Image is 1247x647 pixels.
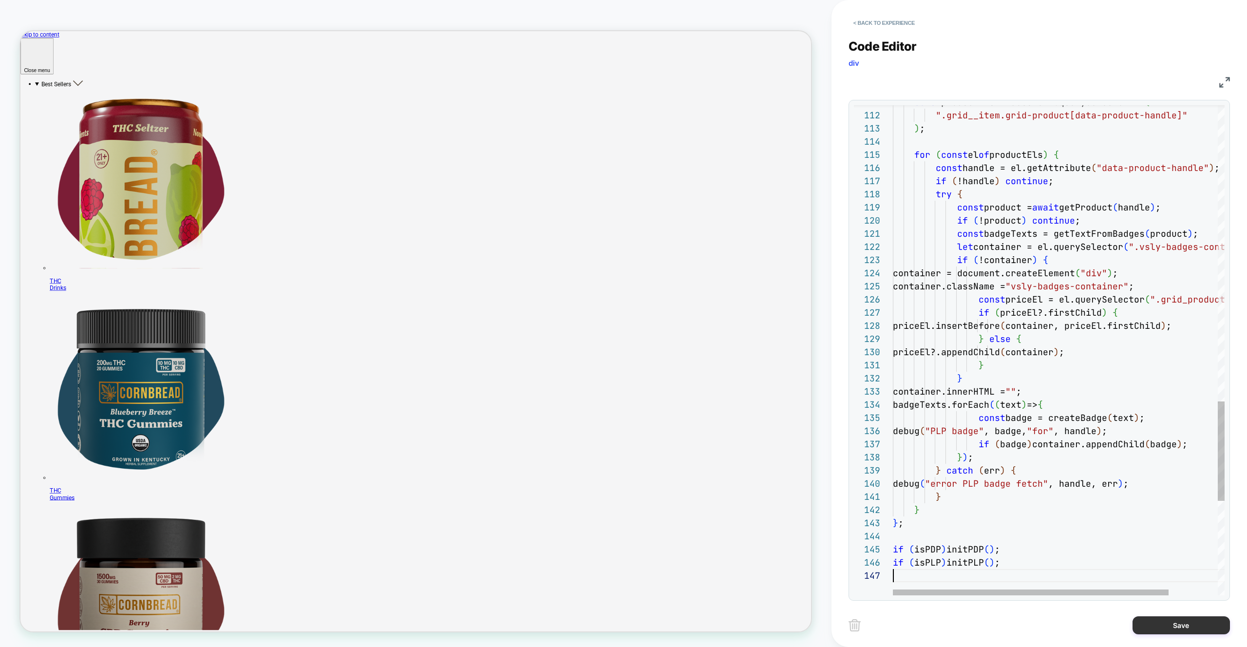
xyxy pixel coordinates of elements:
[1123,478,1129,489] span: ;
[1080,267,1107,279] span: "div"
[854,451,880,464] div: 138
[979,149,989,160] span: of
[1075,267,1080,279] span: (
[973,241,1123,252] span: container = el.querySelector
[893,399,989,410] span: badgeTexts.forEach
[1054,149,1059,160] span: {
[854,543,880,556] div: 145
[1129,281,1134,292] span: ;
[941,544,946,555] span: )
[1005,386,1016,397] span: ""
[1096,425,1102,437] span: )
[1113,307,1118,318] span: {
[984,544,989,555] span: (
[1118,202,1150,213] span: handle
[854,266,880,280] div: 124
[849,58,859,68] span: div
[995,438,1000,450] span: (
[914,123,920,134] span: )
[1027,438,1032,450] span: )
[957,254,968,266] span: if
[936,149,941,160] span: (
[854,569,880,582] div: 147
[995,307,1000,318] span: (
[914,557,941,568] span: isPLP
[893,517,898,529] span: }
[1032,254,1038,266] span: )
[914,544,941,555] span: isPDP
[39,617,1055,627] span: Gummies
[1000,399,1021,410] span: text
[957,189,963,200] span: {
[1134,412,1139,423] span: )
[1005,294,1145,305] span: priceEl = el.querySelector
[854,556,880,569] div: 146
[893,544,904,555] span: if
[968,149,979,160] span: el
[920,425,925,437] span: (
[1048,175,1054,187] span: ;
[1219,77,1230,88] img: fullscreen
[854,214,880,227] div: 120
[854,240,880,253] div: 122
[1133,616,1230,634] button: Save
[914,504,920,515] span: }
[854,477,880,490] div: 140
[963,162,1091,173] span: handle = el.getAttribute
[946,465,973,476] span: catch
[1021,215,1027,226] span: )
[28,66,68,75] span: Best Sellers
[854,503,880,516] div: 142
[1043,149,1048,160] span: )
[946,557,984,568] span: initPLP
[1016,333,1021,344] span: {
[979,333,984,344] span: }
[1113,202,1118,213] span: (
[936,110,1188,121] span: ".grid__item.grid-product[data-product-handle]"
[979,294,1005,305] span: const
[909,544,914,555] span: (
[1054,346,1059,358] span: )
[973,254,979,266] span: (
[893,478,920,489] span: debug
[893,386,1005,397] span: container.innerHTML =
[1102,425,1107,437] span: ;
[1145,228,1150,239] span: (
[1107,267,1113,279] span: )
[854,332,880,345] div: 129
[70,65,83,73] img: arrow
[1016,386,1021,397] span: ;
[968,452,973,463] span: ;
[854,253,880,266] div: 123
[1021,399,1027,410] span: )
[854,359,880,372] div: 131
[1005,346,1054,358] span: container
[893,267,1075,279] span: container = document.createElement
[1000,346,1005,358] span: (
[1043,254,1048,266] span: {
[854,122,880,135] div: 113
[914,149,930,160] span: for
[854,109,880,122] div: 112
[854,490,880,503] div: 141
[984,465,1000,476] span: err
[39,591,1055,627] a: THCGummies
[1059,202,1113,213] span: getProduct
[854,424,880,438] div: 136
[989,333,1011,344] span: else
[854,319,880,332] div: 128
[1209,162,1214,173] span: )
[1096,162,1209,173] span: "data-product-handle"
[854,464,880,477] div: 139
[1214,162,1220,173] span: ;
[1000,465,1005,476] span: )
[989,544,995,555] span: )
[39,75,283,319] img: THC Drinks
[1038,399,1043,410] span: {
[936,491,941,502] span: }
[1188,228,1193,239] span: )
[989,399,995,410] span: (
[973,215,979,226] span: (
[941,557,946,568] span: )
[39,328,1055,347] p: THC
